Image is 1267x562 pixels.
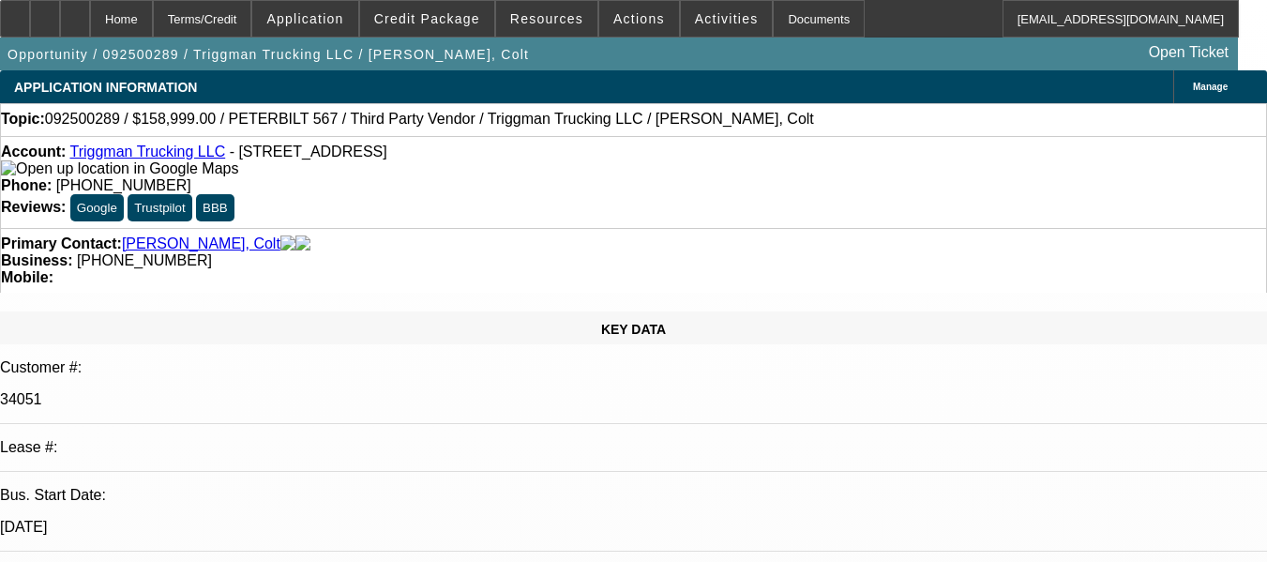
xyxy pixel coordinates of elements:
strong: Business: [1,252,72,268]
strong: Mobile: [1,269,53,285]
button: Trustpilot [128,194,191,221]
span: Resources [510,11,583,26]
span: [PHONE_NUMBER] [77,252,212,268]
button: Actions [599,1,679,37]
span: Actions [613,11,665,26]
span: Manage [1193,82,1228,92]
span: Activities [695,11,759,26]
img: linkedin-icon.png [295,235,310,252]
strong: Account: [1,144,66,159]
strong: Primary Contact: [1,235,122,252]
img: facebook-icon.png [280,235,295,252]
a: View Google Maps [1,160,238,176]
span: [PHONE_NUMBER] [56,177,191,193]
strong: Topic: [1,111,45,128]
span: Opportunity / 092500289 / Triggman Trucking LLC / [PERSON_NAME], Colt [8,47,529,62]
a: Open Ticket [1141,37,1236,68]
a: Triggman Trucking LLC [69,144,225,159]
strong: Phone: [1,177,52,193]
button: Credit Package [360,1,494,37]
a: [PERSON_NAME], Colt [122,235,280,252]
span: 092500289 / $158,999.00 / PETERBILT 567 / Third Party Vendor / Triggman Trucking LLC / [PERSON_NA... [45,111,814,128]
button: Activities [681,1,773,37]
button: Google [70,194,124,221]
img: Open up location in Google Maps [1,160,238,177]
span: KEY DATA [601,322,666,337]
span: Credit Package [374,11,480,26]
span: - [STREET_ADDRESS] [230,144,387,159]
span: APPLICATION INFORMATION [14,80,197,95]
span: Application [266,11,343,26]
button: BBB [196,194,234,221]
button: Resources [496,1,597,37]
button: Application [252,1,357,37]
strong: Reviews: [1,199,66,215]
